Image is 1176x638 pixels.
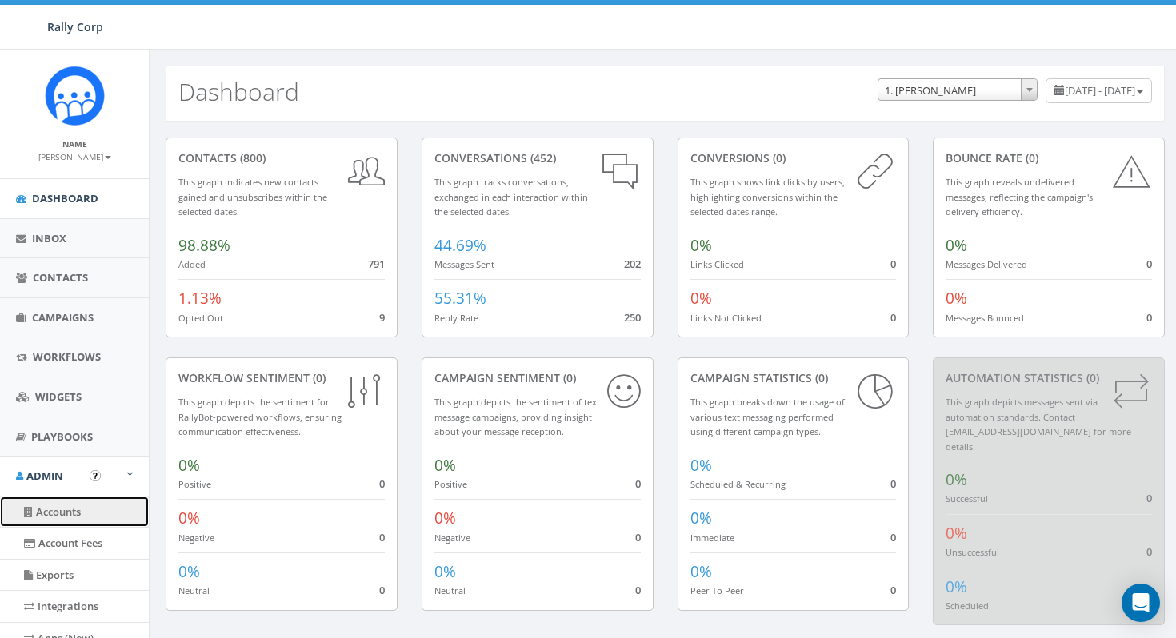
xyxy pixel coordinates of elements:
span: Admin [26,469,63,483]
span: 1. James Martin [878,79,1037,102]
span: 0 [635,530,641,544]
span: 0 [890,477,896,491]
span: 1. James Martin [878,78,1038,101]
small: Negative [178,532,214,544]
span: 250 [624,310,641,325]
span: Dashboard [32,191,98,205]
span: 0 [379,477,385,491]
div: Campaign Statistics [690,370,897,386]
small: Reply Rate [434,312,478,324]
small: Links Not Clicked [690,312,762,324]
div: Open Intercom Messenger [1122,584,1160,622]
small: Messages Bounced [946,312,1024,324]
span: (800) [237,150,266,165]
span: Playbooks [31,429,93,444]
div: Bounce Rate [946,150,1152,166]
small: Opted Out [178,312,223,324]
span: 0 [890,257,896,271]
span: 0% [178,561,200,582]
span: 0% [946,523,967,544]
small: This graph depicts messages sent via automation standards. Contact [EMAIL_ADDRESS][DOMAIN_NAME] f... [946,396,1131,453]
span: (452) [527,150,556,165]
span: 0% [946,288,967,309]
div: contacts [178,150,385,166]
small: Name [62,138,87,150]
h2: Dashboard [178,78,299,105]
span: 0% [434,508,456,528]
small: Scheduled & Recurring [690,478,786,490]
small: Positive [178,478,211,490]
a: [PERSON_NAME] [38,149,111,163]
span: Widgets [35,389,82,404]
span: 0% [946,576,967,597]
small: This graph tracks conversations, exchanged in each interaction within the selected dates. [434,176,588,217]
span: 0% [690,508,712,528]
span: 0% [178,508,200,528]
span: 0 [890,530,896,544]
span: 0 [890,310,896,325]
span: 9 [379,310,385,325]
small: This graph breaks down the usage of various text messaging performed using different campaign types. [690,396,845,437]
span: Campaigns [32,310,94,325]
span: 0 [379,583,385,597]
div: Campaign Sentiment [434,370,641,386]
small: This graph depicts the sentiment for RallyBot-powered workflows, ensuring communication effective... [178,396,342,437]
small: Neutral [434,584,466,596]
small: This graph shows link clicks by users, highlighting conversions within the selected dates range. [690,176,845,217]
div: Workflow Sentiment [178,370,385,386]
span: 0% [434,561,456,582]
span: 0 [379,530,385,544]
small: Messages Delivered [946,258,1027,270]
span: 0 [1146,310,1152,325]
small: This graph indicates new contacts gained and unsubscribes within the selected dates. [178,176,327,217]
span: Rally Corp [47,19,103,34]
span: 0 [1146,491,1152,505]
span: (0) [770,150,786,165]
small: Negative [434,532,470,544]
span: 0 [635,583,641,597]
span: 44.69% [434,235,486,256]
span: (0) [1022,150,1038,165]
small: Peer To Peer [690,584,744,596]
span: Workflows [33,349,101,364]
span: (0) [812,370,828,385]
span: 55.31% [434,288,486,309]
small: Added [178,258,206,270]
span: Contacts [33,270,88,285]
div: Automation Statistics [946,370,1152,386]
span: (0) [1083,370,1099,385]
small: Neutral [178,584,210,596]
span: 0% [946,235,967,256]
span: 0% [434,455,456,476]
small: This graph depicts the sentiment of text message campaigns, providing insight about your message ... [434,396,600,437]
small: Immediate [690,532,734,544]
span: 0% [946,469,967,490]
span: (0) [310,370,326,385]
span: 0% [690,455,712,476]
span: 791 [368,257,385,271]
span: 0 [890,583,896,597]
span: 202 [624,257,641,271]
small: Successful [946,492,988,504]
small: This graph reveals undelivered messages, reflecting the campaign's delivery efficiency. [946,176,1093,217]
img: Icon_1.png [45,66,105,126]
span: Inbox [32,231,66,245]
span: 98.88% [178,235,230,256]
span: 0 [1146,257,1152,271]
span: [DATE] - [DATE] [1065,83,1135,98]
span: 0% [690,288,712,309]
small: Links Clicked [690,258,744,270]
small: Scheduled [946,600,989,612]
span: (0) [560,370,576,385]
span: 0% [690,235,712,256]
small: [PERSON_NAME] [38,151,111,162]
small: Positive [434,478,467,490]
span: 0% [178,455,200,476]
small: Messages Sent [434,258,494,270]
span: 0 [1146,544,1152,559]
span: 1.13% [178,288,222,309]
div: conversations [434,150,641,166]
button: Open In-App Guide [90,470,101,481]
small: Unsuccessful [946,546,999,558]
span: 0 [635,477,641,491]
